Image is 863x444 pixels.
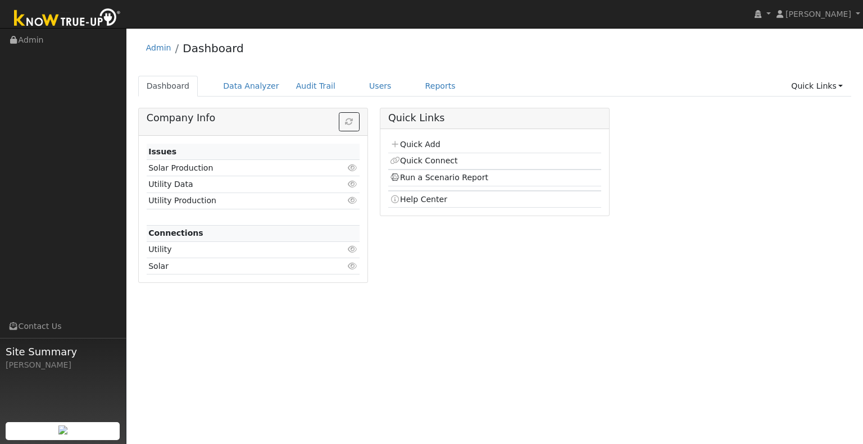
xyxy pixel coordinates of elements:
td: Utility [147,241,325,258]
a: Reports [417,76,464,97]
a: Dashboard [138,76,198,97]
td: Solar [147,258,325,274]
a: Help Center [390,195,447,204]
td: Utility Production [147,193,325,209]
i: Click to view [348,196,358,204]
td: Utility Data [147,176,325,193]
img: retrieve [58,425,67,434]
td: Solar Production [147,160,325,176]
div: [PERSON_NAME] [6,359,120,371]
i: Click to view [348,262,358,270]
i: Click to view [348,245,358,253]
i: Click to view [348,180,358,188]
i: Click to view [348,164,358,172]
a: Quick Connect [390,156,457,165]
a: Quick Links [783,76,851,97]
span: [PERSON_NAME] [785,10,851,19]
a: Audit Trail [288,76,344,97]
img: Know True-Up [8,6,126,31]
a: Users [361,76,400,97]
a: Data Analyzer [215,76,288,97]
a: Run a Scenario Report [390,173,488,182]
h5: Company Info [147,112,360,124]
a: Admin [146,43,171,52]
strong: Connections [148,228,203,237]
strong: Issues [148,147,176,156]
a: Dashboard [183,42,244,55]
span: Site Summary [6,344,120,359]
h5: Quick Links [388,112,601,124]
a: Quick Add [390,140,440,149]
